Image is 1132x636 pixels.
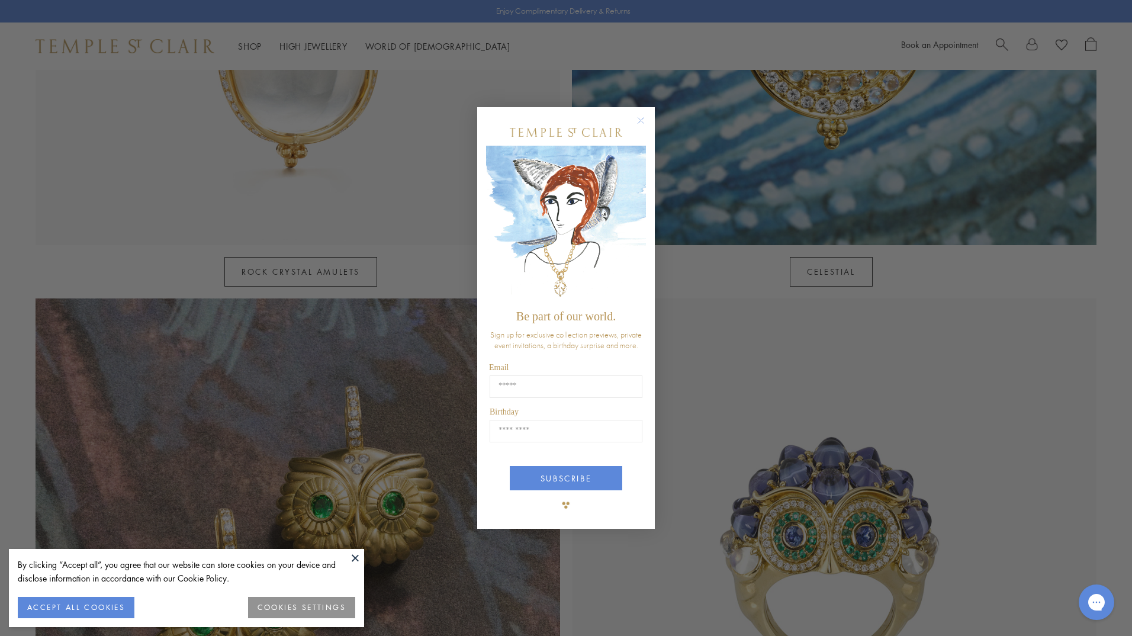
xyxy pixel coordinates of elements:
[490,375,642,398] input: Email
[490,407,519,416] span: Birthday
[18,597,134,618] button: ACCEPT ALL COOKIES
[490,329,642,351] span: Sign up for exclusive collection previews, private event invitations, a birthday surprise and more.
[510,466,622,490] button: SUBSCRIBE
[486,146,646,304] img: c4a9eb12-d91a-4d4a-8ee0-386386f4f338.jpeg
[639,119,654,134] button: Close dialog
[489,363,509,372] span: Email
[18,558,355,585] div: By clicking “Accept all”, you agree that our website can store cookies on your device and disclos...
[516,310,616,323] span: Be part of our world.
[1073,580,1120,624] iframe: Gorgias live chat messenger
[510,128,622,137] img: Temple St. Clair
[248,597,355,618] button: COOKIES SETTINGS
[554,493,578,517] img: TSC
